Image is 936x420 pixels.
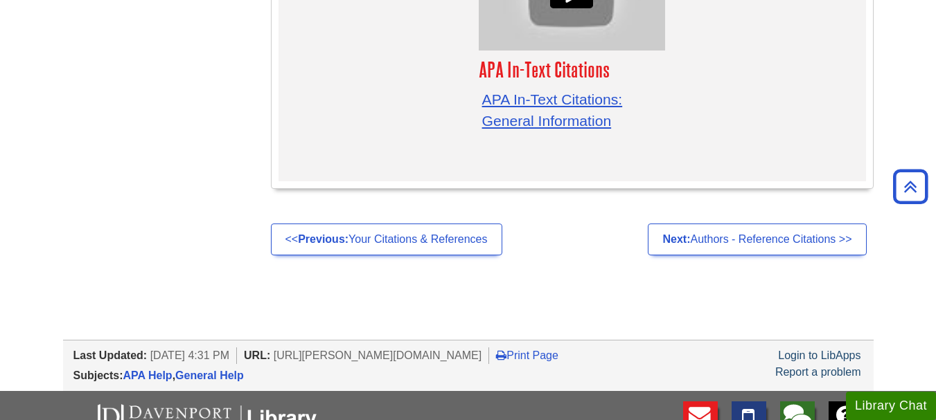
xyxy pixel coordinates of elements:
button: Library Chat [846,392,936,420]
span: [URL][PERSON_NAME][DOMAIN_NAME] [274,349,482,361]
a: Next:Authors - Reference Citations >> [648,223,866,255]
a: Report a problem [775,366,861,378]
a: Back to Top [888,177,933,196]
a: APA In-Text Citations: General Information [482,91,623,129]
strong: Next: [662,233,690,245]
a: Login to LibApps [778,349,860,361]
span: URL: [244,349,270,361]
span: , [123,369,244,381]
a: Print Page [496,349,558,361]
span: Last Updated: [73,349,148,361]
span: Subjects: [73,369,123,381]
a: APA Help [123,369,173,381]
a: General Help [175,369,244,381]
a: <<Previous:Your Citations & References [271,223,502,255]
span: [DATE] 4:31 PM [150,349,229,361]
i: Print Page [496,349,506,360]
strong: Previous: [298,233,348,245]
h3: APA In-Text Citations [479,57,666,82]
